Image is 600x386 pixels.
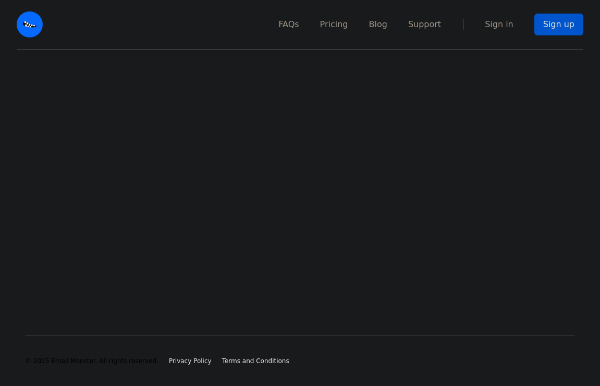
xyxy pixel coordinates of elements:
a: Sign in [485,18,513,31]
a: Blog [369,18,387,31]
a: Support [408,18,441,31]
a: Sign up [534,14,583,35]
a: Terms and Conditions [222,357,289,365]
li: © 2025 Email Monster. All rights reserved. [25,357,158,365]
a: FAQs [278,18,299,31]
a: Privacy Policy [169,357,212,365]
a: Pricing [320,18,348,31]
img: Email Monster [17,11,43,38]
